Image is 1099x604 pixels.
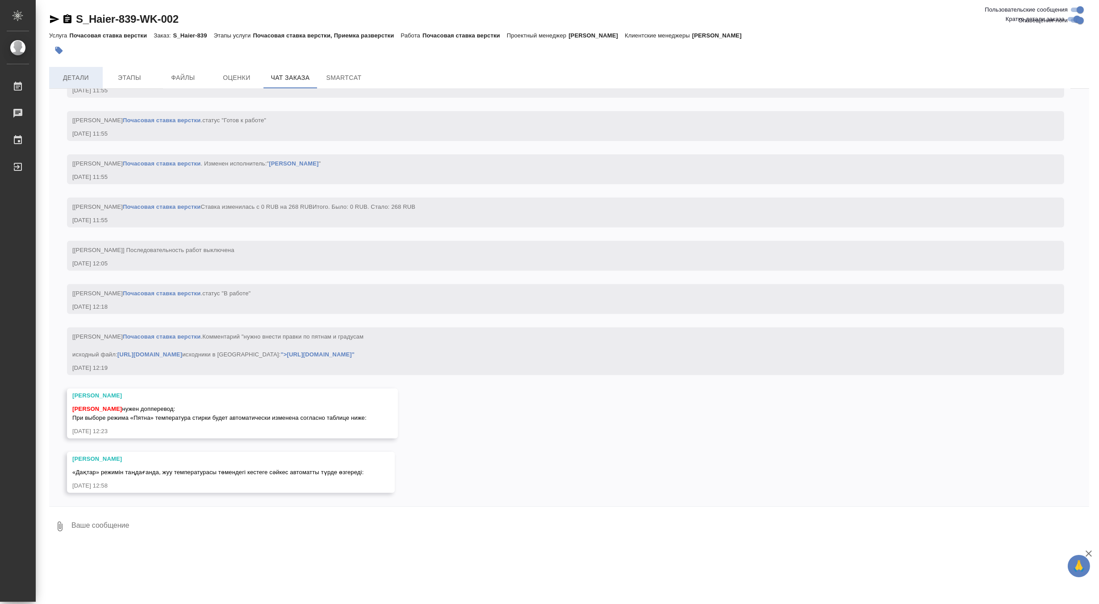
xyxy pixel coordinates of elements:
[72,129,1033,138] div: [DATE] 11:55
[72,469,364,476] span: «Дақтар» режимін таңдағанда, жуу температурасы төмендегі кестеге сәйкес автоматты түрде өзгереді:
[54,72,97,83] span: Детали
[269,72,312,83] span: Чат заказа
[625,32,692,39] p: Клиентские менеджеры
[72,117,266,124] span: [[PERSON_NAME] .
[72,364,1033,372] div: [DATE] 12:19
[401,32,422,39] p: Работа
[313,203,415,210] span: Итого. Было: 0 RUB. Стало: 268 RUB
[72,455,364,463] div: [PERSON_NAME]
[202,117,266,124] span: статус "Готов к работе"
[123,160,201,167] a: Почасовая ставка верстки
[108,72,151,83] span: Этапы
[267,160,321,167] span: " "
[123,290,201,297] a: Почасовая ставка верстки
[123,333,201,340] a: Почасовая ставка верстки
[72,290,251,297] span: [[PERSON_NAME] .
[72,247,234,253] span: [[PERSON_NAME]] Последовательность работ выключена
[507,32,568,39] p: Проектный менеджер
[985,5,1068,14] span: Пользовательские сообщения
[62,14,73,25] button: Скопировать ссылку
[322,72,365,83] span: SmartCat
[422,32,507,39] p: Почасовая ставка верстки
[123,117,201,124] a: Почасовая ставка верстки
[72,333,364,358] span: Комментарий "нужно внести правки по пятнам и градусам исходный файл: исходники в [GEOGRAPHIC_DATA]:
[49,41,69,60] button: Добавить тэг
[72,86,1033,95] div: [DATE] 11:55
[173,32,214,39] p: S_Haier-839
[1071,557,1086,575] span: 🙏
[72,302,1033,311] div: [DATE] 12:18
[76,13,179,25] a: S_Haier-839-WK-002
[568,32,625,39] p: [PERSON_NAME]
[280,351,355,358] a: ">[URL][DOMAIN_NAME]"
[72,427,367,436] div: [DATE] 12:23
[69,32,154,39] p: Почасовая ставка верстки
[123,203,201,210] a: Почасовая ставка верстки
[72,173,1033,182] div: [DATE] 11:55
[269,160,318,167] a: [PERSON_NAME]
[49,32,69,39] p: Услуга
[72,405,122,412] span: [PERSON_NAME]
[72,259,1033,268] div: [DATE] 12:05
[202,290,251,297] span: статус "В работе"
[253,32,401,39] p: Почасовая ставка верстки, Приемка разверстки
[72,333,364,358] span: [[PERSON_NAME] .
[72,391,367,400] div: [PERSON_NAME]
[214,32,253,39] p: Этапы услуги
[72,203,415,210] span: [[PERSON_NAME] Ставка изменилась с 0 RUB на 268 RUB
[1018,16,1068,25] span: Оповещения-логи
[72,216,1033,225] div: [DATE] 11:55
[154,32,173,39] p: Заказ:
[117,351,182,358] a: [URL][DOMAIN_NAME]
[72,160,321,167] span: [[PERSON_NAME] . Изменен исполнитель:
[49,14,60,25] button: Скопировать ссылку для ЯМессенджера
[72,481,364,490] div: [DATE] 12:58
[72,405,367,421] span: нужен допперевод: При выборе режима «Пятна» температура стирки будет автоматически изменена согла...
[162,72,205,83] span: Файлы
[1068,555,1090,577] button: 🙏
[692,32,748,39] p: [PERSON_NAME]
[215,72,258,83] span: Оценки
